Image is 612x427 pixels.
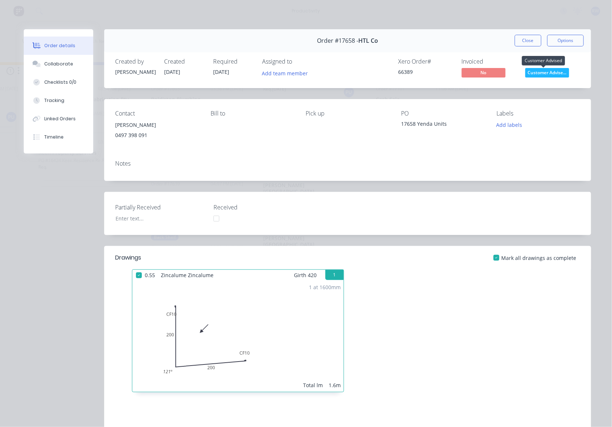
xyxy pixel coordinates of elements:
div: 17658 Yenda Units [401,120,485,130]
div: Linked Orders [44,116,76,122]
span: Customer Advise... [525,68,569,77]
button: Order details [24,37,93,55]
span: Girth 420 [294,270,317,280]
div: Customer Advised [522,56,565,65]
button: Add team member [262,68,312,78]
label: Partially Received [115,203,207,212]
button: Customer Advise... [525,68,569,79]
div: [PERSON_NAME] [115,120,199,130]
button: Options [547,35,584,46]
div: Required [213,58,253,65]
span: HTL Co [359,37,378,44]
div: 1.6m [329,381,341,389]
span: Zincalume Zincalume [158,270,216,280]
div: Xero Order # [398,58,453,65]
span: Order #17658 - [317,37,359,44]
button: Add labels [492,120,526,130]
div: [PERSON_NAME]0497 398 091 [115,120,199,143]
div: Assigned to [262,58,335,65]
div: Tracking [44,97,64,104]
div: Order details [44,42,75,49]
div: Collaborate [44,61,73,67]
span: No [462,68,506,77]
span: 0.55 [142,270,158,280]
div: PO [401,110,485,117]
button: Close [515,35,541,46]
div: Labels [496,110,580,117]
div: 1 at 1600mm [309,283,341,291]
div: 0497 398 091 [115,130,199,140]
button: 1 [325,270,344,280]
button: Linked Orders [24,110,93,128]
button: Checklists 0/0 [24,73,93,91]
div: [PERSON_NAME] [115,68,155,76]
div: Total lm [303,381,323,389]
div: Notes [115,160,580,167]
button: Tracking [24,91,93,110]
label: Received [214,203,305,212]
div: Contact [115,110,199,117]
div: Created [164,58,204,65]
div: 0CF10200CF10200121º1 at 1600mmTotal lm1.6m [132,280,344,392]
span: [DATE] [213,68,229,75]
div: Timeline [44,134,64,140]
div: Drawings [115,253,141,262]
div: Checklists 0/0 [44,79,76,86]
button: Collaborate [24,55,93,73]
div: Invoiced [462,58,517,65]
div: Bill to [211,110,294,117]
div: 66389 [398,68,453,76]
span: Mark all drawings as complete [502,254,577,262]
span: [DATE] [164,68,180,75]
button: Timeline [24,128,93,146]
button: Add team member [258,68,312,78]
div: Pick up [306,110,390,117]
div: Created by [115,58,155,65]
